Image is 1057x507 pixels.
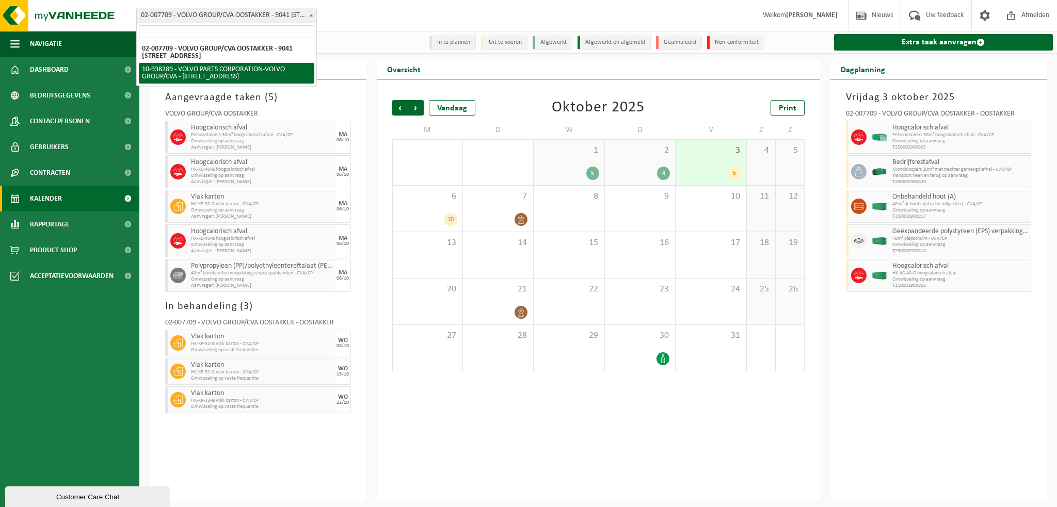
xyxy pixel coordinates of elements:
[398,330,457,341] span: 27
[707,36,764,50] li: Non-conformiteit
[892,214,1029,220] span: T250002900817
[191,242,333,248] span: Omwisseling op aanvraag
[30,31,62,57] span: Navigatie
[339,235,347,241] div: MA
[610,237,670,249] span: 16
[165,90,351,105] h3: Aangevraagde taken ( )
[681,191,741,202] span: 10
[781,191,799,202] span: 12
[338,337,348,344] div: WO
[728,167,741,180] div: 5
[5,484,172,507] iframe: chat widget
[539,237,599,249] span: 15
[337,276,349,281] div: 06/10
[339,201,347,207] div: MA
[30,57,69,83] span: Dashboard
[834,34,1053,51] a: Extra taak aanvragen
[681,330,741,341] span: 31
[165,110,351,121] div: VOLVO GROUP/CVA OOSTAKKER
[533,36,572,50] li: Afgewerkt
[468,237,528,249] span: 14
[337,241,349,247] div: 06/10
[681,284,741,295] span: 24
[846,90,1032,105] h3: Vrijdag 3 oktober 2025
[610,191,670,202] span: 9
[681,237,741,249] span: 17
[444,213,457,226] div: 10
[191,124,333,132] span: Hoogcalorisch afval
[892,144,1029,151] span: T250002900805
[191,398,333,404] span: HK-XP-32-G vlak karton - CVA/CP
[191,167,333,173] span: HK-XC-40-G hoogcalorisch afval
[776,121,805,139] td: Z
[892,179,1029,185] span: T250002900820
[752,145,770,156] span: 4
[377,59,431,79] h2: Overzicht
[892,138,1029,144] span: Omwisseling op aanvraag
[747,121,776,139] td: Z
[30,211,70,237] span: Rapportage
[605,121,676,139] td: D
[468,191,528,202] span: 7
[191,132,333,138] span: Perscontainers 30m³ hoogcalorisch afval - CVA/CP
[398,191,457,202] span: 6
[191,193,333,201] span: Vlak karton
[539,145,599,156] span: 1
[872,237,887,245] img: HK-XC-40-GN-00
[191,341,333,347] span: HK-XP-32-G vlak karton - CVA/CP
[392,121,463,139] td: M
[656,36,702,50] li: Geannuleerd
[337,207,349,212] div: 06/10
[892,132,1029,138] span: Perscontainers 30m³ hoogcalorisch afval - CVA/CP
[337,400,349,405] div: 22/10
[892,207,1029,214] span: Omwisseling op aanvraag
[191,333,333,341] span: Vlak karton
[539,191,599,202] span: 8
[136,8,317,23] span: 02-007709 - VOLVO GROUP/CVA OOSTAKKER - 9041 OOSTAKKER, SMALLEHEERWEG 31
[191,214,333,220] span: Aanvrager: [PERSON_NAME]
[191,144,333,151] span: Aanvrager: [PERSON_NAME]
[681,145,741,156] span: 3
[552,100,645,116] div: Oktober 2025
[463,121,534,139] td: D
[191,207,333,214] span: Omwisseling op aanvraag
[137,8,316,23] span: 02-007709 - VOLVO GROUP/CVA OOSTAKKER - 9041 OOSTAKKER, SMALLEHEERWEG 31
[752,237,770,249] span: 18
[892,173,1029,179] span: Transport heen en terug op aanvraag
[676,121,746,139] td: V
[429,36,476,50] li: In te plannen
[339,270,347,276] div: MA
[268,92,274,103] span: 5
[337,372,349,377] div: 15/10
[191,262,333,270] span: Polypropyleen (PP)/polyethyleentereftalaat (PET) spanbanden
[338,366,348,372] div: WO
[872,272,887,280] img: HK-XC-40-GN-00
[165,319,351,330] div: 02-007709 - VOLVO GROUP/CVA OOSTAKKER - OOSTAKKER
[892,262,1029,270] span: Hoogcalorisch afval
[191,270,333,276] span: 40m³ kunststoffen verpakkingsstrips/spanbanden - CVA/CP
[30,134,69,160] span: Gebruikers
[892,248,1029,254] span: T250002900818
[752,191,770,202] span: 11
[892,201,1029,207] span: 40 m³ A-hout (statische rollpacker) - CVA/CP
[339,166,347,172] div: MA
[610,330,670,341] span: 30
[191,375,333,382] span: Omwisseling op vaste frequentie
[191,236,333,242] span: HK-XC-40-G hoogcalorisch afval
[892,242,1029,248] span: Omwisseling op aanvraag
[398,237,457,249] span: 13
[244,301,249,312] span: 3
[191,138,333,144] span: Omwisseling op aanvraag
[534,121,604,139] td: W
[872,203,887,210] img: HK-XC-40-GN-00
[30,186,62,211] span: Kalender
[892,124,1029,132] span: Hoogcalorisch afval
[191,389,333,398] span: Vlak karton
[892,227,1029,236] span: Geëxpandeerde polystyreen (EPS) verpakking (< 1 m² per stuk), recycleerbaar
[191,201,333,207] span: HK-XP-32-G vlak karton - CVA/CP
[30,263,114,289] span: Acceptatievoorwaarden
[191,361,333,369] span: Vlak karton
[337,138,349,143] div: 06/10
[586,167,599,180] div: 5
